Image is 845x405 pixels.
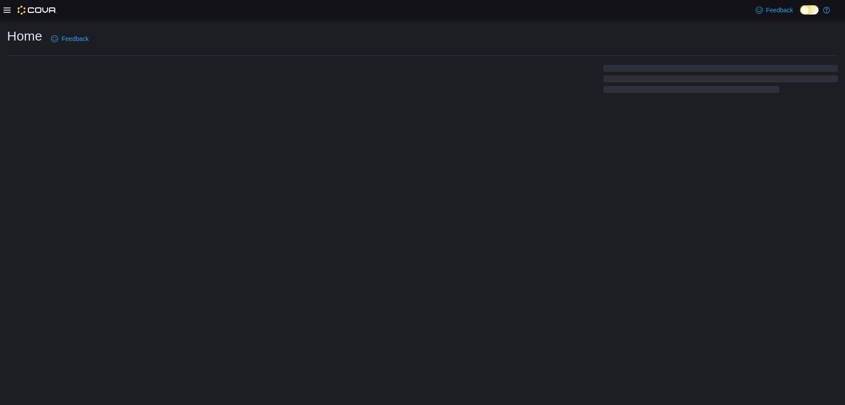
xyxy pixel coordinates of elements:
input: Dark Mode [800,5,819,15]
a: Feedback [752,1,797,19]
h1: Home [7,27,42,45]
a: Feedback [48,30,92,48]
span: Feedback [766,6,793,15]
span: Loading [603,67,838,95]
span: Feedback [62,34,88,43]
img: Cova [18,6,57,15]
